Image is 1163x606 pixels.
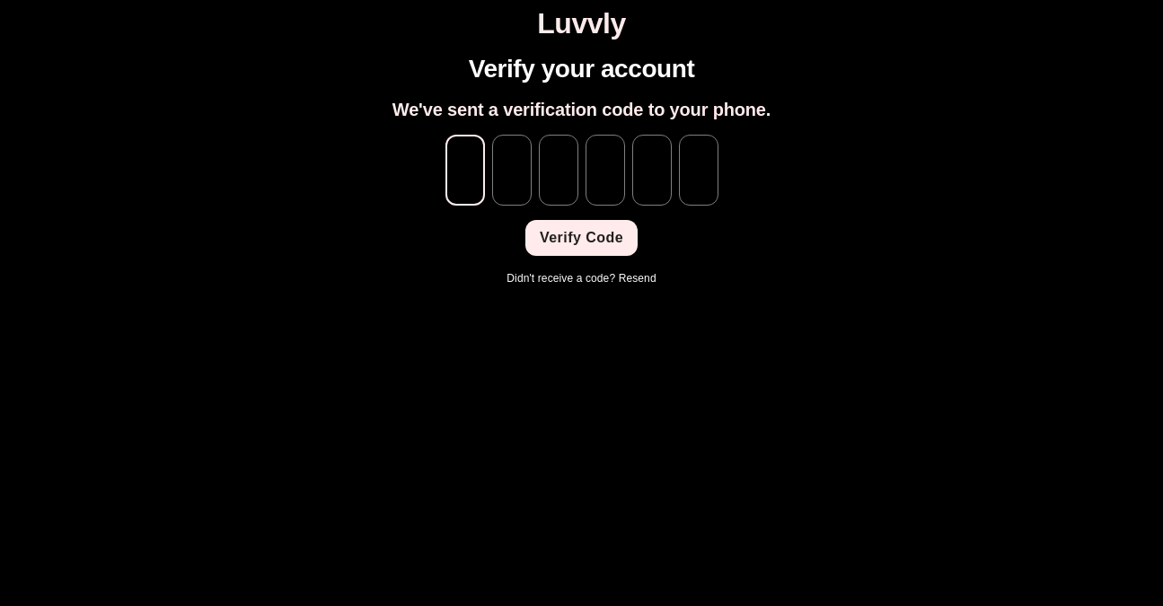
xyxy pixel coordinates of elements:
[7,7,1156,40] h1: Luvvly
[619,272,656,285] a: Resend
[392,99,771,120] h2: We've sent a verification code to your phone.
[469,55,695,84] h1: Verify your account
[507,270,656,286] p: Didn't receive a code?
[525,220,638,256] button: Verify Code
